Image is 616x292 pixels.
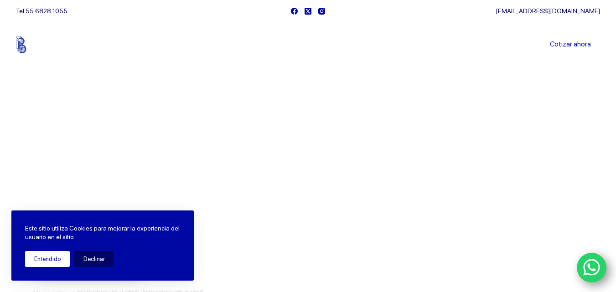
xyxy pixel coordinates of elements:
[496,7,600,15] a: [EMAIL_ADDRESS][DOMAIN_NAME]
[305,8,311,15] a: X (Twitter)
[577,253,607,283] a: WhatsApp
[201,22,415,67] nav: Menu Principal
[31,136,148,147] span: Bienvenido a Balerytodo®
[16,36,73,53] img: Balerytodo
[16,7,67,15] span: Tel.
[31,155,293,218] span: Somos los doctores de la industria
[25,224,180,242] p: Este sitio utiliza Cookies para mejorar la experiencia del usuario en el sitio.
[318,8,325,15] a: Instagram
[74,251,114,267] button: Declinar
[541,36,600,54] a: Cotizar ahora
[291,8,298,15] a: Facebook
[25,251,70,267] button: Entendido
[26,7,67,15] a: 55 6828 1055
